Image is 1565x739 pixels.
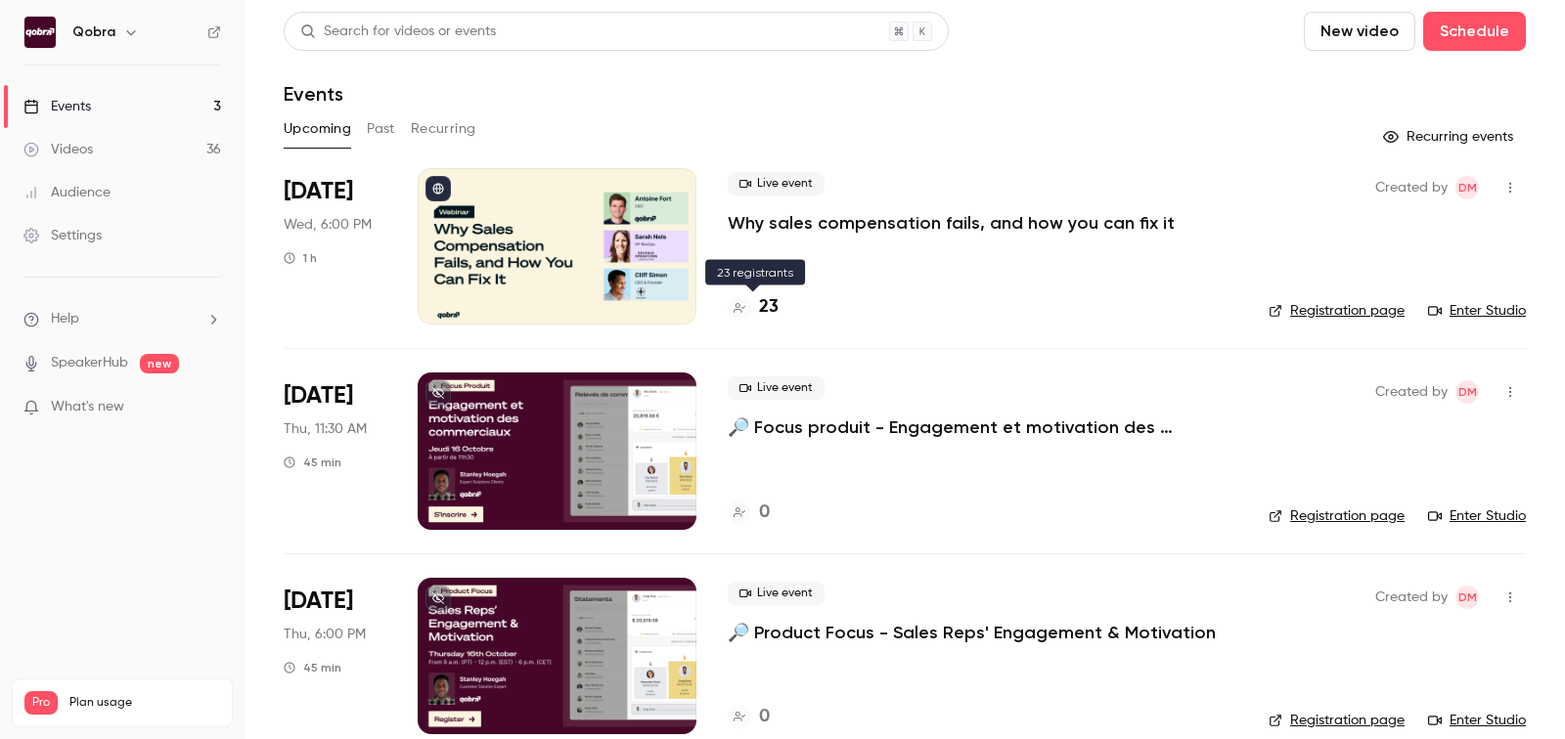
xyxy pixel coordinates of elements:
[728,500,770,526] a: 0
[728,415,1237,439] a: 🔎 Focus produit - Engagement et motivation des commerciaux
[728,294,779,321] a: 23
[728,211,1175,235] a: Why sales compensation fails, and how you can fix it
[1428,301,1526,321] a: Enter Studio
[1455,380,1479,404] span: Dylan Manceau
[51,397,124,417] span: What's new
[24,17,56,48] img: Qobra
[284,578,386,734] div: Oct 16 Thu, 6:00 PM (Europe/Paris)
[23,140,93,159] div: Videos
[23,226,102,245] div: Settings
[23,309,221,329] li: help-dropdown-opener
[1458,176,1477,199] span: DM
[51,353,128,373] a: SpeakerHub
[1304,12,1415,51] button: New video
[1455,176,1479,199] span: Dylan Manceau
[284,113,351,145] button: Upcoming
[759,500,770,526] h4: 0
[69,695,220,711] span: Plan usage
[284,660,341,675] div: 45 min
[728,376,825,400] span: Live event
[284,82,343,106] h1: Events
[140,354,179,373] span: new
[284,215,372,235] span: Wed, 6:00 PM
[1428,711,1526,730] a: Enter Studio
[1458,380,1477,404] span: DM
[1423,12,1526,51] button: Schedule
[72,22,115,42] h6: Qobra
[284,250,317,266] div: 1 h
[51,309,79,329] span: Help
[23,97,91,116] div: Events
[1458,586,1477,609] span: DM
[759,704,770,730] h4: 0
[284,372,386,529] div: Oct 16 Thu, 11:30 AM (Europe/Paris)
[284,455,341,470] div: 45 min
[1455,586,1479,609] span: Dylan Manceau
[284,168,386,325] div: Oct 8 Wed, 6:00 PM (Europe/Paris)
[411,113,476,145] button: Recurring
[284,176,353,207] span: [DATE]
[284,380,353,412] span: [DATE]
[728,582,825,605] span: Live event
[367,113,395,145] button: Past
[1269,506,1405,526] a: Registration page
[284,625,366,644] span: Thu, 6:00 PM
[284,586,353,617] span: [DATE]
[1375,176,1448,199] span: Created by
[1269,711,1405,730] a: Registration page
[24,691,58,715] span: Pro
[728,621,1216,644] a: 🔎 Product Focus - Sales Reps' Engagement & Motivation
[728,704,770,730] a: 0
[284,419,367,439] span: Thu, 11:30 AM
[23,183,111,202] div: Audience
[300,22,496,42] div: Search for videos or events
[1374,121,1526,152] button: Recurring events
[1428,506,1526,526] a: Enter Studio
[728,172,825,196] span: Live event
[759,294,779,321] h4: 23
[1375,586,1448,609] span: Created by
[1269,301,1405,321] a: Registration page
[1375,380,1448,404] span: Created by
